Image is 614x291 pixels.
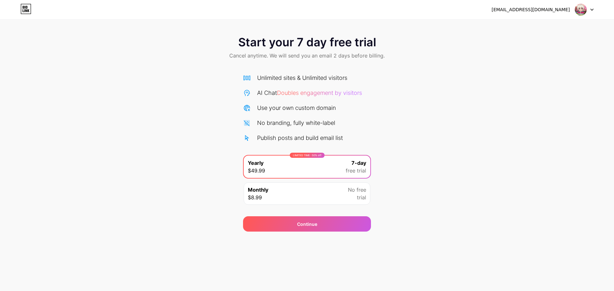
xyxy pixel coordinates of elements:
[238,36,376,49] span: Start your 7 day free trial
[257,73,347,82] div: Unlimited sites & Unlimited visitors
[277,89,362,96] span: Doubles engagement by visitors
[257,103,336,112] div: Use your own custom domain
[297,221,317,227] div: Continue
[248,194,262,201] span: $8.99
[248,186,268,194] span: Monthly
[575,4,587,16] img: Gia Huy Phạm
[492,6,570,13] div: [EMAIL_ADDRESS][DOMAIN_NAME]
[348,186,366,194] span: No free
[351,159,366,167] span: 7-day
[357,194,366,201] span: trial
[257,134,343,142] div: Publish posts and build email list
[229,52,385,59] span: Cancel anytime. We will send you an email 2 days before billing.
[248,159,264,167] span: Yearly
[290,153,325,158] div: LIMITED TIME : 50% off
[346,167,366,174] span: free trial
[248,167,265,174] span: $49.99
[257,88,362,97] div: AI Chat
[257,119,335,127] div: No branding, fully white-label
